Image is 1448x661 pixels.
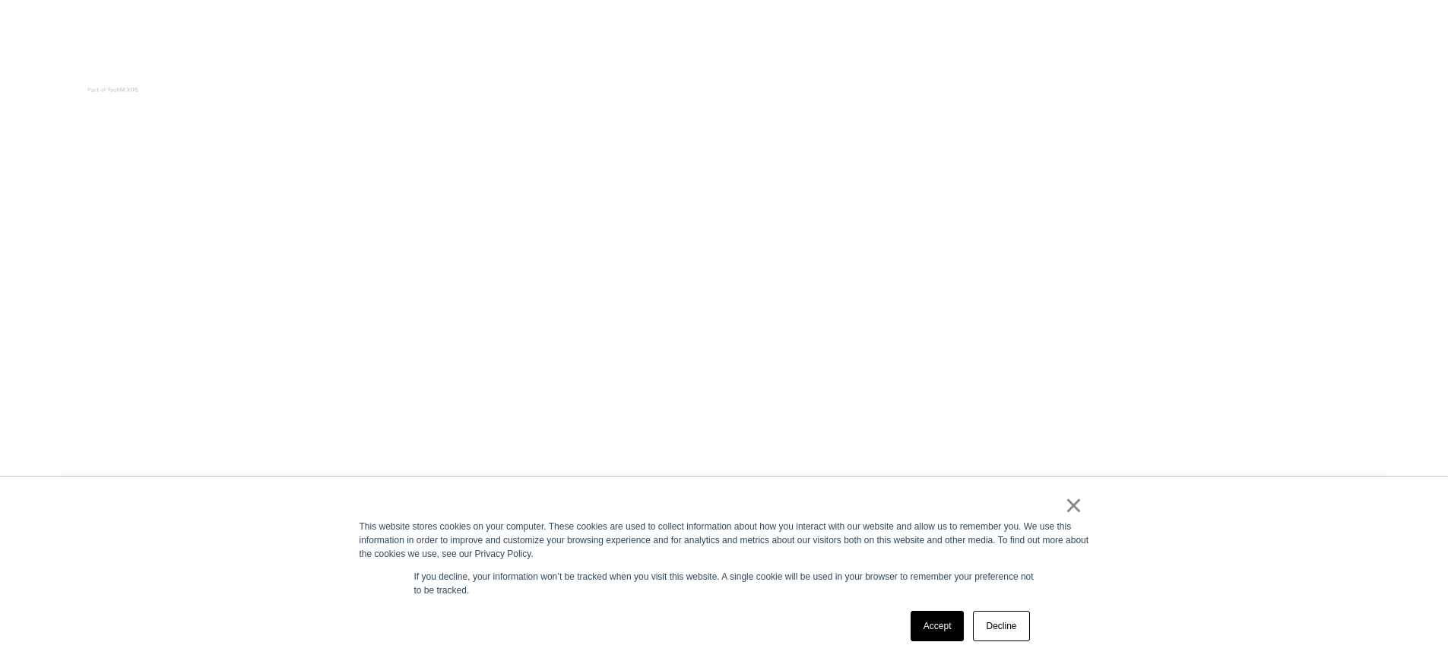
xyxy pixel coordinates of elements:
[973,611,1029,641] a: Decline
[911,611,965,641] a: Accept
[360,520,1089,561] div: This website stores cookies on your computer. These cookies are used to collect information about...
[61,272,1387,334] h1: Oops, you really shouldn’t be here!
[1360,62,1396,94] button: Open
[414,570,1035,597] p: If you decline, your information won’t be tracked when you visit this website. A single cookie wi...
[712,61,735,88] div: #404
[1065,498,1083,512] a: ×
